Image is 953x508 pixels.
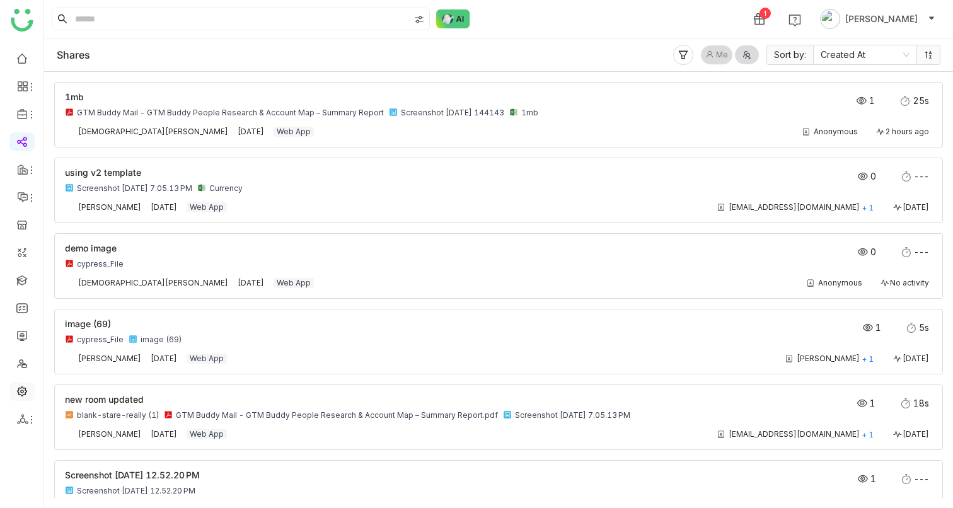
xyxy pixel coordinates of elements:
img: stopwatch.svg [906,323,916,333]
span: [DATE] [238,127,264,136]
img: views.svg [857,398,867,408]
img: 684a9b22de261c4b36a3d00f [65,429,75,439]
div: Anonymous [818,278,862,288]
img: share-contact.svg [801,127,811,137]
div: [DEMOGRAPHIC_DATA][PERSON_NAME] [78,127,228,137]
img: views.svg [857,96,867,106]
span: [DATE] [151,202,177,212]
div: Web App [187,429,227,439]
span: + 1 [862,430,874,439]
img: png.svg [129,335,137,343]
img: xlsx.svg [509,108,518,117]
div: [PERSON_NAME] [797,354,860,364]
div: Screenshot [DATE] 7.05.13 PM [77,183,192,193]
span: 18s [913,398,929,408]
span: --- [914,247,929,257]
div: Web App [274,278,314,288]
div: Currency [209,183,243,193]
span: [DATE] [238,278,264,287]
img: pdf.svg [164,410,173,419]
img: stopwatch.svg [901,247,911,257]
span: 0 [870,247,882,257]
span: demo image [65,243,117,253]
img: avatar [820,9,840,29]
div: Anonymous [814,127,858,137]
span: 1mb [65,91,84,102]
button: [PERSON_NAME] [817,9,938,29]
img: png.svg [389,108,398,117]
img: share-contact.svg [716,429,726,439]
img: 684a9aedde261c4b36a3ced9 [65,354,75,364]
div: [DEMOGRAPHIC_DATA][PERSON_NAME] [78,278,228,288]
div: [PERSON_NAME] [78,202,141,212]
div: 1mb [521,108,538,118]
span: + 1 [862,354,874,364]
img: search-type.svg [414,14,424,25]
img: pdf.svg [65,335,74,343]
img: 684a9b06de261c4b36a3cf65 [65,278,75,288]
span: new room updated [65,394,144,405]
span: 0 [870,171,882,182]
div: [PERSON_NAME] [78,429,141,439]
img: xlsx.svg [197,183,206,192]
button: Me [701,45,732,64]
img: stopwatch.svg [901,474,911,484]
span: 1 [870,398,882,408]
div: 1 [760,8,771,19]
img: stopwatch.svg [900,96,910,106]
div: [PERSON_NAME] [78,354,141,364]
span: 25s [913,96,929,106]
span: image (69) [65,318,111,329]
span: [DATE] [151,429,177,439]
span: + 1 [862,203,874,212]
div: blank-stare-really (1) [77,410,159,420]
div: image (69) [141,335,182,345]
div: [EMAIL_ADDRESS][DOMAIN_NAME] [729,202,860,212]
span: [PERSON_NAME] [845,12,918,26]
span: Screenshot [DATE] 12.52.20 PM [65,470,200,480]
img: 684a9b06de261c4b36a3cf65 [65,127,75,137]
span: --- [914,474,929,484]
img: 684a9aedde261c4b36a3ced9 [65,202,75,212]
span: --- [914,171,929,182]
span: [DATE] [151,354,177,363]
img: views.svg [858,474,868,484]
span: using v2 template [65,167,141,178]
span: Sort by: [766,45,813,65]
img: views.svg [858,247,868,257]
div: GTM Buddy Mail - GTM Buddy People Research & Account Map – Summary Report [77,108,384,118]
div: Screenshot [DATE] 144143 [401,108,504,118]
span: [DATE] [903,202,929,212]
div: Web App [187,354,227,364]
div: cypress_File [77,259,124,269]
span: No activity [890,278,929,288]
span: [DATE] [903,429,929,439]
div: cypress_File [77,335,124,345]
span: 1 [870,474,882,484]
img: stopwatch.svg [901,171,911,182]
span: Me [716,49,728,61]
img: help.svg [788,14,801,26]
img: png.svg [503,410,512,419]
div: Shares [57,49,90,61]
div: Screenshot [DATE] 12.52.20 PM [77,486,195,496]
nz-select-item: Created At [821,45,910,64]
span: [DATE] [903,354,929,364]
span: 2 hours ago [886,127,929,137]
img: views.svg [858,171,868,182]
img: png.svg [65,486,74,495]
img: share-contact.svg [716,202,726,212]
div: [EMAIL_ADDRESS][DOMAIN_NAME] [729,429,860,439]
img: share-contact.svg [784,354,794,364]
span: 1 [875,323,887,333]
img: ask-buddy-normal.svg [436,9,470,28]
img: pdf.svg [65,259,74,268]
img: pdf.svg [65,108,74,117]
div: Web App [274,127,314,137]
img: gif.svg [65,410,74,419]
img: share-contact.svg [806,278,816,288]
span: 1 [869,96,881,106]
img: stopwatch.svg [901,398,911,408]
div: Web App [187,202,227,212]
img: png.svg [65,183,74,192]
